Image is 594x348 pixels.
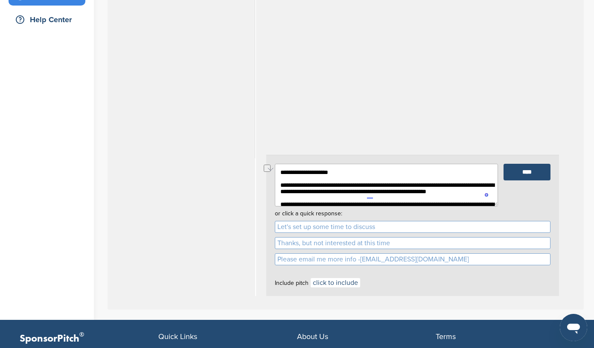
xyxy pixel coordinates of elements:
textarea: To enrich screen reader interactions, please activate Accessibility in Grammarly extension settings [275,164,498,206]
a: Please email me more info -[EMAIL_ADDRESS][DOMAIN_NAME] [275,253,550,265]
div: Include pitch [275,278,550,287]
a: Let's set up some time to discuss [275,221,550,233]
span: ® [79,329,84,340]
a: click to include [311,278,360,287]
div: or click a quick response: [275,206,550,274]
span: Quick Links [158,332,197,341]
span: About Us [297,332,328,341]
a: Thanks, but not interested at this time [275,237,550,249]
span: Terms [436,332,456,341]
div: Help Center [13,12,85,27]
iframe: Button to launch messaging window [560,314,587,341]
p: SponsorPitch [20,333,158,345]
a: Help Center [9,10,85,29]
